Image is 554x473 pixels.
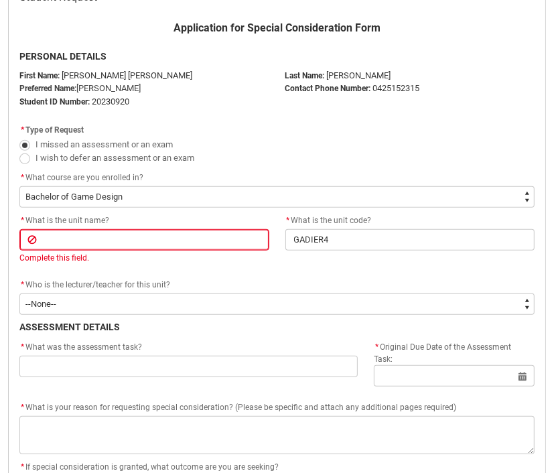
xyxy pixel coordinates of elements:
span: Who is the lecturer/teacher for this unit? [25,280,170,289]
abbr: required [21,342,24,352]
b: Contact Phone Number: [285,84,371,93]
span: What course are you enrolled in? [25,173,143,182]
span: Type of Request [25,125,84,135]
strong: Preferred Name: [19,84,76,93]
strong: First Name: [19,71,60,80]
span: What is your reason for requesting special consideration? (Please be specific and attach any addi... [19,403,456,412]
strong: Student ID Number: [19,97,90,107]
div: Complete this field. [19,252,269,264]
p: [PERSON_NAME] [PERSON_NAME] [19,69,269,82]
span: What is the unit name? [19,216,109,225]
span: I missed an assessment or an exam [36,139,173,149]
abbr: required [21,173,24,182]
span: What was the assessment task? [19,342,142,352]
b: Last Name: [285,71,325,80]
p: 20230920 [19,95,269,109]
abbr: required [375,342,378,352]
abbr: required [287,216,290,225]
abbr: required [21,216,24,225]
b: Application for Special Consideration Form [174,21,380,34]
span: If special consideration is granted, what outcome are you are seeking? [19,462,279,472]
span: 0425152315 [373,83,420,93]
b: ASSESSMENT DETAILS [19,322,120,332]
span: I wish to defer an assessment or an exam [36,153,194,163]
abbr: required [21,125,24,135]
abbr: required [21,280,24,289]
span: [PERSON_NAME] [76,83,141,93]
abbr: required [21,403,24,412]
p: [PERSON_NAME] [285,69,535,82]
span: What is the unit code? [285,216,372,225]
b: PERSONAL DETAILS [19,51,107,62]
abbr: required [21,462,24,472]
span: Original Due Date of the Assessment Task: [374,342,512,364]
